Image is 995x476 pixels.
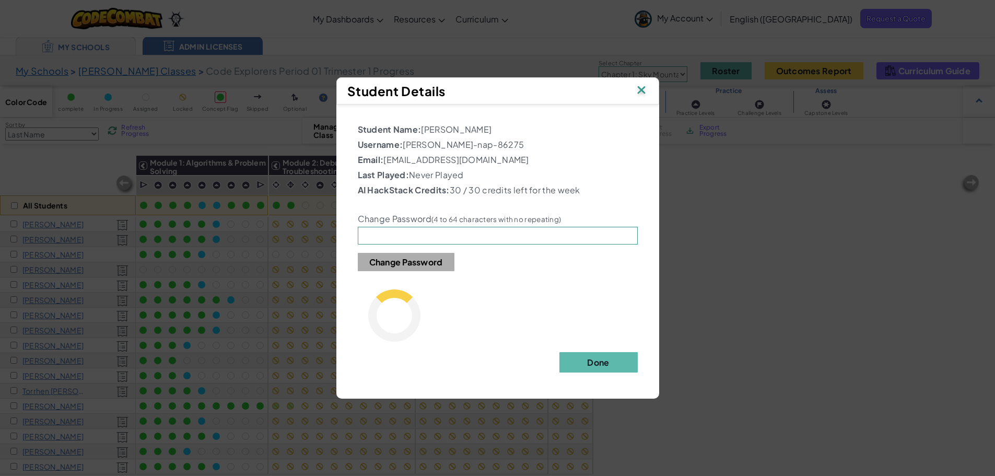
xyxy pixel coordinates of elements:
p: [EMAIL_ADDRESS][DOMAIN_NAME] [358,154,638,166]
p: [PERSON_NAME] [358,123,638,136]
b: AI HackStack Credits: [358,184,450,195]
b: Last Played: [358,169,409,180]
p: Never Played [358,169,638,181]
img: IconClose.svg [635,83,648,99]
p: 30 / 30 credits left for the week [358,184,638,196]
b: Email: [358,154,384,165]
b: Done [587,357,609,368]
b: Username: [358,139,403,150]
small: (4 to 64 characters with no repeating) [431,215,561,224]
b: Student Name: [358,124,422,135]
p: [PERSON_NAME]-nap-86275 [358,138,638,151]
button: Done [559,352,638,373]
label: Change Password [358,214,561,224]
button: Change Password [358,253,454,271]
span: Student Details [347,83,446,99]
